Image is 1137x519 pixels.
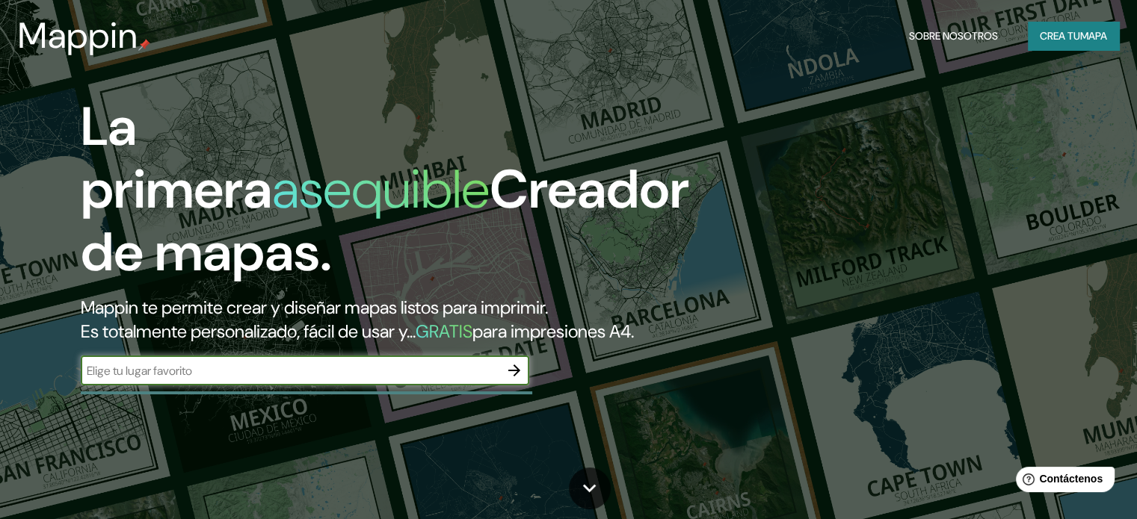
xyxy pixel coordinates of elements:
[472,320,634,343] font: para impresiones A4.
[18,12,138,59] font: Mappin
[81,92,272,224] font: La primera
[903,22,1004,50] button: Sobre nosotros
[416,320,472,343] font: GRATIS
[81,296,548,319] font: Mappin te permite crear y diseñar mapas listos para imprimir.
[1004,461,1121,503] iframe: Lanzador de widgets de ayuda
[138,39,150,51] img: pin de mapeo
[272,155,490,224] font: asequible
[81,362,499,379] input: Elige tu lugar favorito
[909,29,998,43] font: Sobre nosotros
[81,320,416,343] font: Es totalmente personalizado, fácil de usar y...
[1040,29,1080,43] font: Crea tu
[1028,22,1119,50] button: Crea tumapa
[81,155,689,287] font: Creador de mapas.
[1080,29,1107,43] font: mapa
